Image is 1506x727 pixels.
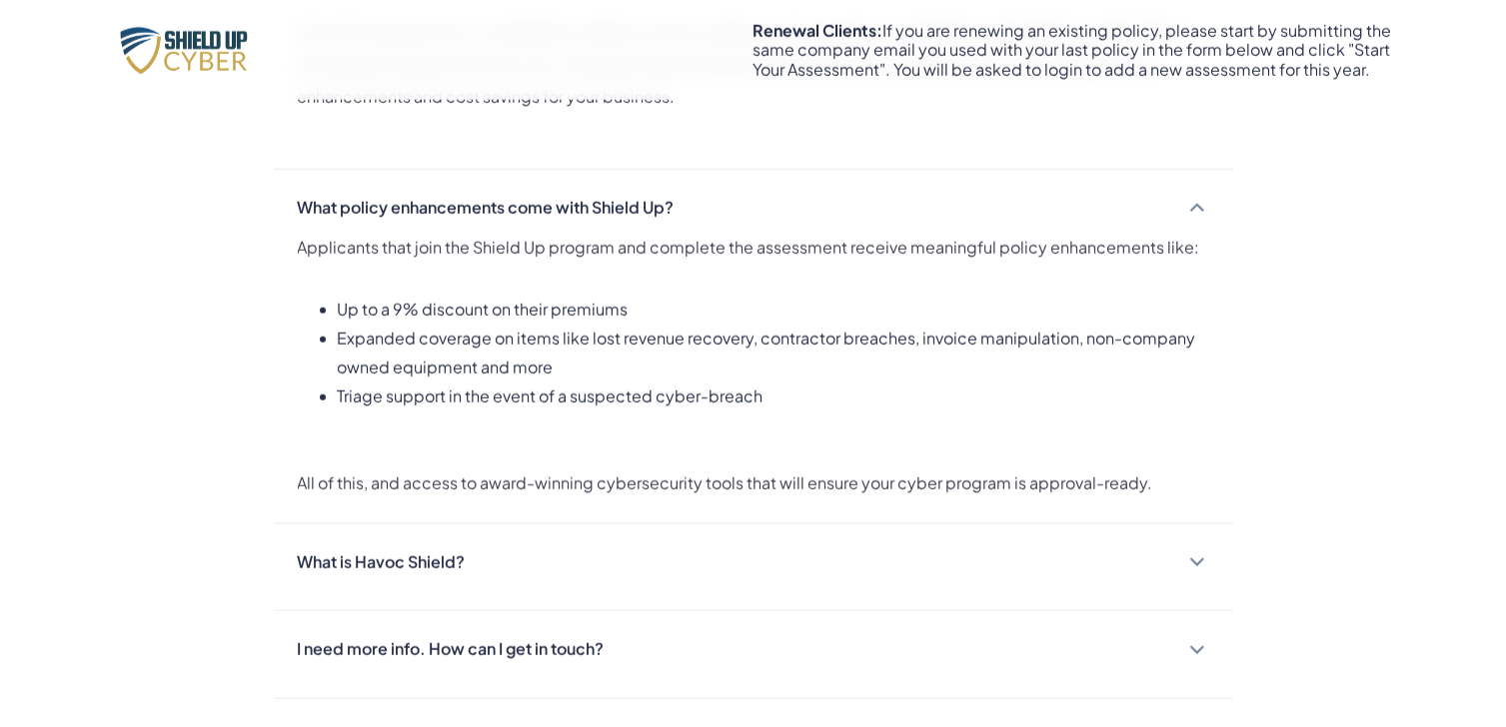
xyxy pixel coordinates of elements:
[298,467,1209,499] p: All of this, and access to award-winning cybersecurity tools that will ensure your cyber program ...
[298,194,675,223] div: What policy enhancements come with Shield Up?
[753,20,883,41] strong: Renewal Clients:
[298,232,1209,264] p: Applicants that join the Shield Up program and complete the assessment receive meaningful policy ...
[298,264,1209,296] p: ‍
[338,296,1209,325] li: Up to a 9% discount on their premiums
[1189,645,1205,655] img: Down FAQ Arrow
[114,22,264,78] img: Shield Up Cyber Logo
[753,21,1393,79] div: If you are renewing an existing policy, please start by submitting the same company email you use...
[298,435,1209,467] p: ‍
[298,548,466,577] div: What is Havoc Shield?
[338,382,1209,411] li: Triage support in the event of a suspected cyber-breach
[1189,557,1205,567] img: Down FAQ Arrow
[338,325,1209,382] li: Expanded coverage on items like lost revenue recovery, contractor breaches, invoice manipulation,...
[298,635,605,664] div: I need more info. How can I get in touch?
[1189,203,1205,213] img: Down FAQ Arrow
[298,113,1209,145] p: ‍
